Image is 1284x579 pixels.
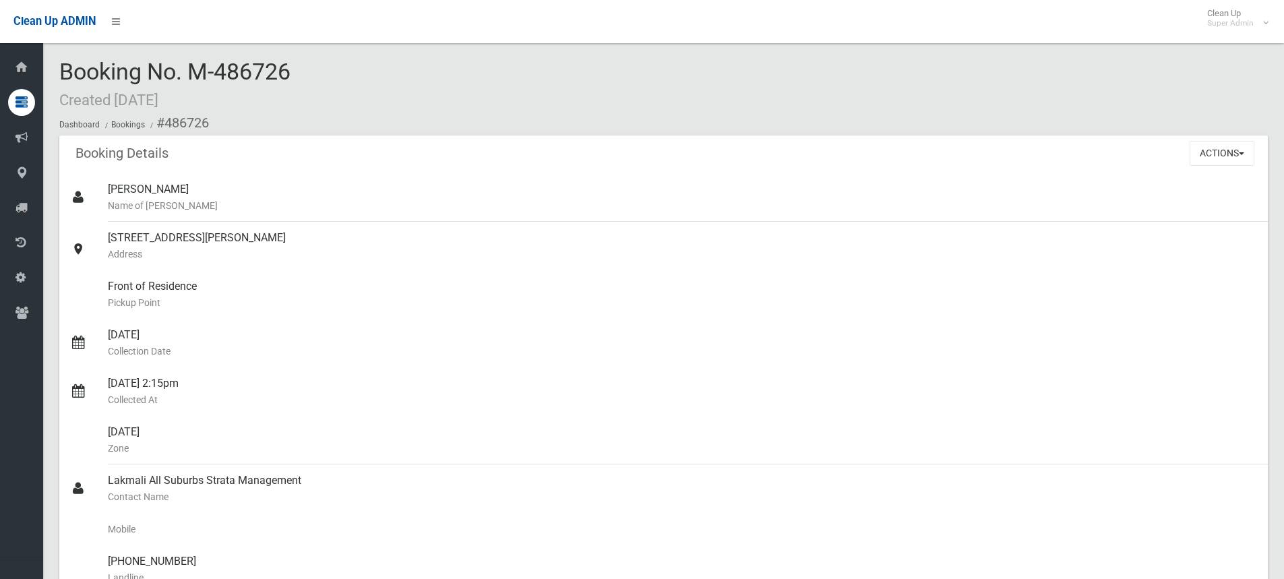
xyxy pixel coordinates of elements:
[108,173,1257,222] div: [PERSON_NAME]
[108,489,1257,505] small: Contact Name
[108,343,1257,359] small: Collection Date
[108,246,1257,262] small: Address
[108,270,1257,319] div: Front of Residence
[13,15,96,28] span: Clean Up ADMIN
[1207,18,1254,28] small: Super Admin
[108,197,1257,214] small: Name of [PERSON_NAME]
[108,416,1257,464] div: [DATE]
[59,91,158,109] small: Created [DATE]
[108,464,1257,513] div: Lakmali All Suburbs Strata Management
[111,120,145,129] a: Bookings
[108,222,1257,270] div: [STREET_ADDRESS][PERSON_NAME]
[108,367,1257,416] div: [DATE] 2:15pm
[1200,8,1267,28] span: Clean Up
[59,58,291,111] span: Booking No. M-486726
[1190,141,1254,166] button: Actions
[108,319,1257,367] div: [DATE]
[108,521,1257,537] small: Mobile
[108,392,1257,408] small: Collected At
[108,295,1257,311] small: Pickup Point
[108,440,1257,456] small: Zone
[59,120,100,129] a: Dashboard
[147,111,209,135] li: #486726
[59,140,185,166] header: Booking Details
